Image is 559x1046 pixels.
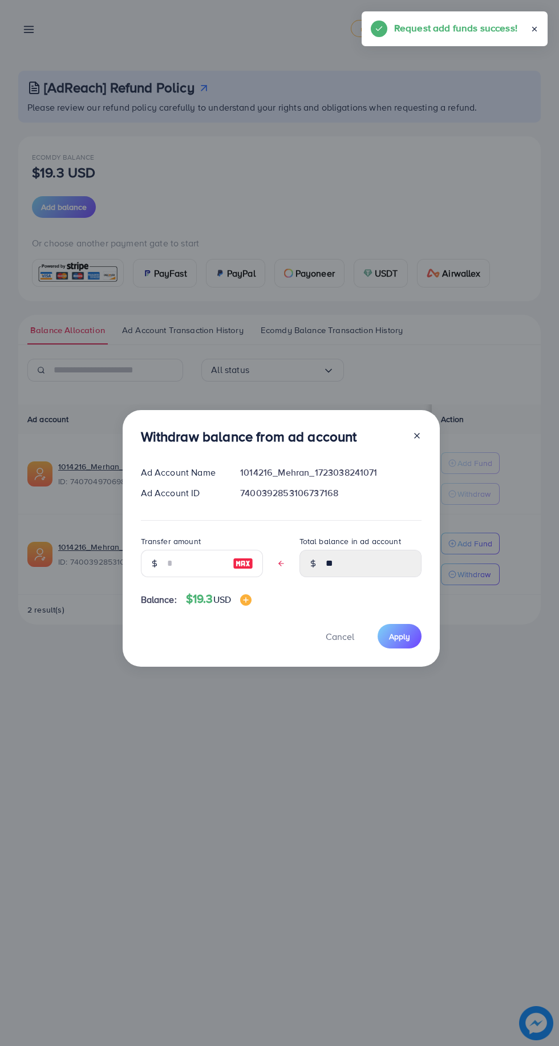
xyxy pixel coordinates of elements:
[141,428,357,445] h3: Withdraw balance from ad account
[389,631,410,642] span: Apply
[186,592,252,606] h4: $19.3
[231,486,430,500] div: 7400392853106737168
[299,536,401,547] label: Total balance in ad account
[141,593,177,606] span: Balance:
[132,486,232,500] div: Ad Account ID
[311,624,368,648] button: Cancel
[141,536,201,547] label: Transfer amount
[240,594,252,606] img: image
[231,466,430,479] div: 1014216_Mehran_1723038241071
[213,593,231,606] span: USD
[378,624,422,648] button: Apply
[326,630,354,643] span: Cancel
[233,557,253,570] img: image
[132,466,232,479] div: Ad Account Name
[394,21,517,35] h5: Request add funds success!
